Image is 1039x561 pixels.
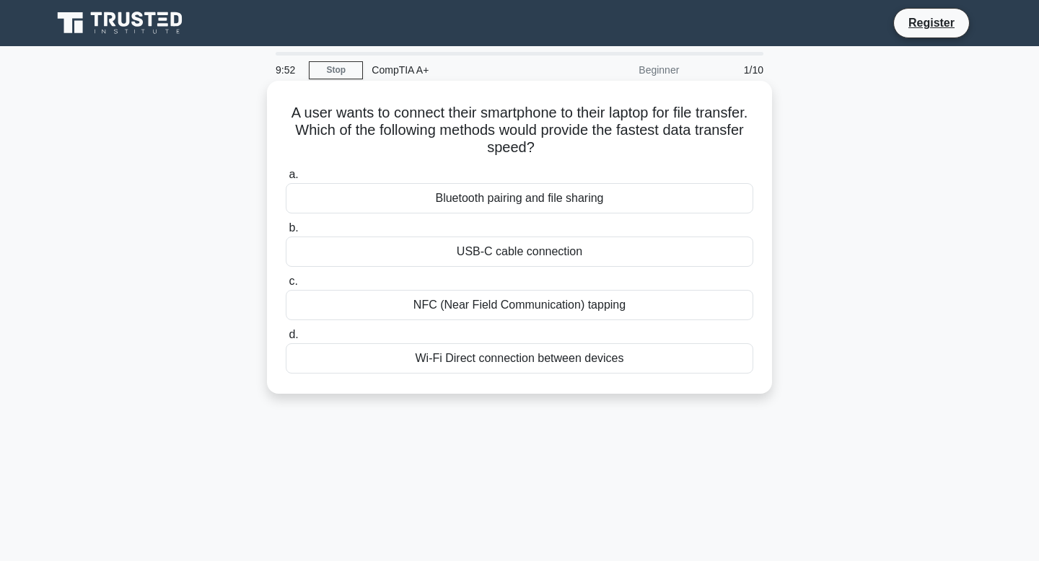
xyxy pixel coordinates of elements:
span: b. [289,221,298,234]
div: Beginner [561,56,688,84]
span: a. [289,168,298,180]
span: d. [289,328,298,340]
div: CompTIA A+ [363,56,561,84]
div: USB-C cable connection [286,237,753,267]
a: Register [900,14,963,32]
div: Wi-Fi Direct connection between devices [286,343,753,374]
div: 9:52 [267,56,309,84]
div: 1/10 [688,56,772,84]
span: c. [289,275,297,287]
h5: A user wants to connect their smartphone to their laptop for file transfer. Which of the followin... [284,104,755,157]
a: Stop [309,61,363,79]
div: Bluetooth pairing and file sharing [286,183,753,213]
div: NFC (Near Field Communication) tapping [286,290,753,320]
